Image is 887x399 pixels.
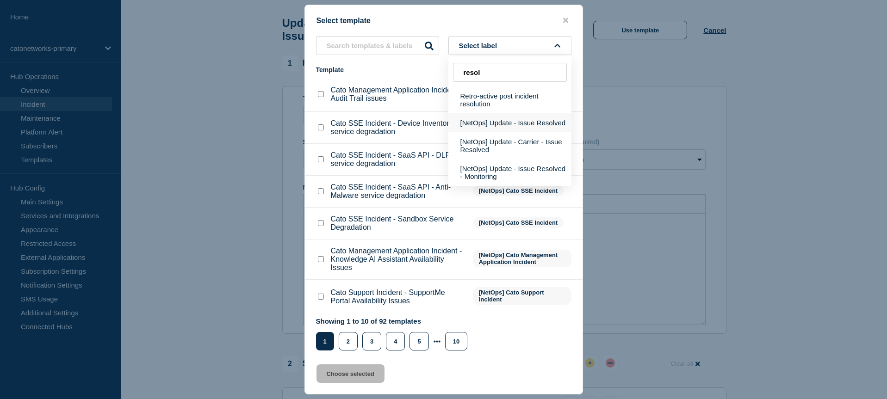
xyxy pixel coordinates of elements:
[331,215,464,232] p: Cato SSE Incident - Sandbox Service Degradation
[362,332,381,350] button: 3
[318,91,324,97] input: Cato Management Application Incident - Audit Trail issues checkbox
[473,185,564,196] span: [NetOps] Cato SSE Incident
[473,217,564,228] span: [NetOps] Cato SSE Incident
[316,66,464,74] div: Template
[473,250,571,267] span: [NetOps] Cato Management Application Incident
[448,132,571,159] button: [NetOps] Update - Carrier - Issue Resolved
[318,294,324,300] input: Cato Support Incident - SupportMe Portal Availability Issues checkbox
[453,63,567,82] input: Search labels
[305,16,583,25] div: Select template
[331,86,464,103] p: Cato Management Application Incident - Audit Trail issues
[448,86,571,113] button: Retro-active post incident resolution
[459,42,501,49] span: Select label
[339,332,358,350] button: 2
[318,220,324,226] input: Cato SSE Incident - Sandbox Service Degradation checkbox
[448,159,571,186] button: [NetOps] Update - Issue Resolved - Monitoring
[331,183,464,200] p: Cato SSE Incident - SaaS API - Anti-Malware service degradation
[316,36,439,55] input: Search templates & labels
[445,332,467,350] button: 10
[331,151,464,168] p: Cato SSE Incident - SaaS API - DLP service degradation
[318,256,324,262] input: Cato Management Application Incident - Knowledge AI Assistant Availability Issues checkbox
[318,188,324,194] input: Cato SSE Incident - SaaS API - Anti-Malware service degradation checkbox
[318,156,324,162] input: Cato SSE Incident - SaaS API - DLP service degradation checkbox
[386,332,405,350] button: 4
[473,287,571,305] span: [NetOps] Cato Support Incident
[331,289,464,305] p: Cato Support Incident - SupportMe Portal Availability Issues
[316,364,385,383] button: Choose selected
[316,317,472,325] p: Showing 1 to 10 of 92 templates
[331,119,464,136] p: Cato SSE Incident - Device Inventory service degradation
[318,124,324,130] input: Cato SSE Incident - Device Inventory service degradation checkbox
[560,16,571,25] button: close button
[331,247,464,272] p: Cato Management Application Incident - Knowledge AI Assistant Availability Issues
[316,332,334,350] button: 1
[448,36,571,55] button: Select label
[409,332,428,350] button: 5
[448,113,571,132] button: [NetOps] Update - Issue Resolved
